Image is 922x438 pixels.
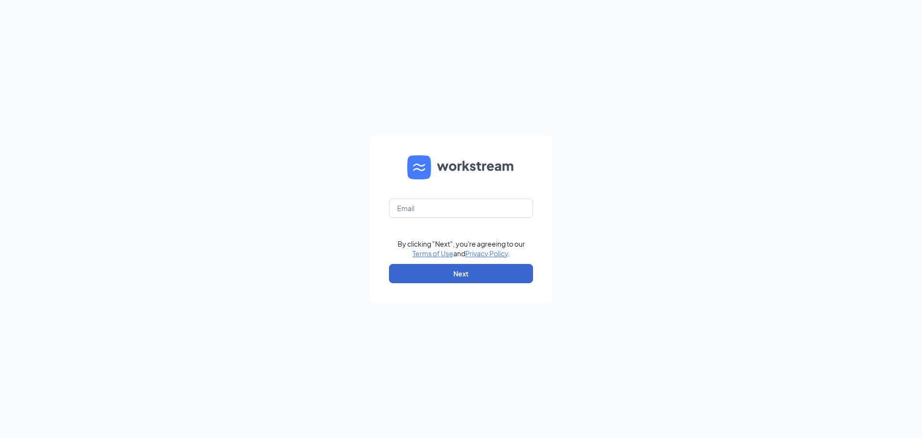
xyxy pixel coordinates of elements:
[407,155,515,179] img: WS logo and Workstream text
[465,249,508,258] a: Privacy Policy
[389,199,533,218] input: Email
[389,264,533,283] button: Next
[412,249,453,258] a: Terms of Use
[398,239,525,258] div: By clicking "Next", you're agreeing to our and .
